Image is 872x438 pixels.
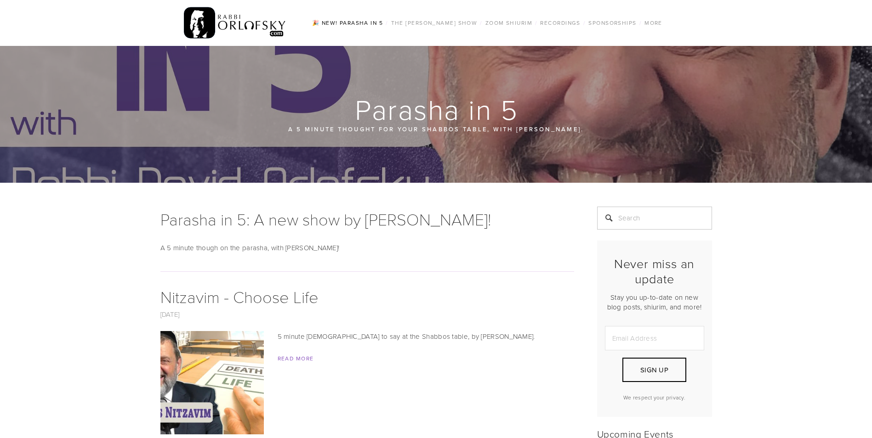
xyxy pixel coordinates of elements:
a: The [PERSON_NAME] Show [388,17,480,29]
a: Sponsorships [586,17,639,29]
a: 🎉 NEW! Parasha in 5 [309,17,386,29]
a: More [642,17,665,29]
a: Nitzavim - Choose Life [160,285,319,308]
img: Nitzavim - Choose Life [120,331,304,434]
p: A 5 minute thought for your Shabbos table, with [PERSON_NAME]. [216,124,657,134]
p: Stay you up-to-date on new blog posts, shiurim, and more! [605,292,704,312]
button: Sign Up [622,358,686,382]
span: / [639,19,642,27]
span: / [535,19,537,27]
p: A 5 minute though on the parasha, with [PERSON_NAME]! [160,242,574,253]
p: 5 minute [DEMOGRAPHIC_DATA] to say at the Shabbos table, by [PERSON_NAME]. [160,331,574,342]
span: Sign Up [640,365,668,375]
span: / [480,19,482,27]
a: Recordings [537,17,583,29]
p: We respect your privacy. [605,393,704,401]
h1: Parasha in 5: A new show by [PERSON_NAME]! [160,207,574,231]
a: Zoom Shiurim [483,17,535,29]
a: [DATE] [160,309,180,319]
img: RabbiOrlofsky.com [184,5,286,41]
a: Read More [278,354,314,362]
h1: Parasha in 5 [160,95,713,124]
input: Email Address [605,326,704,350]
span: / [583,19,586,27]
span: / [386,19,388,27]
h2: Never miss an update [605,256,704,286]
input: Search [597,207,712,230]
